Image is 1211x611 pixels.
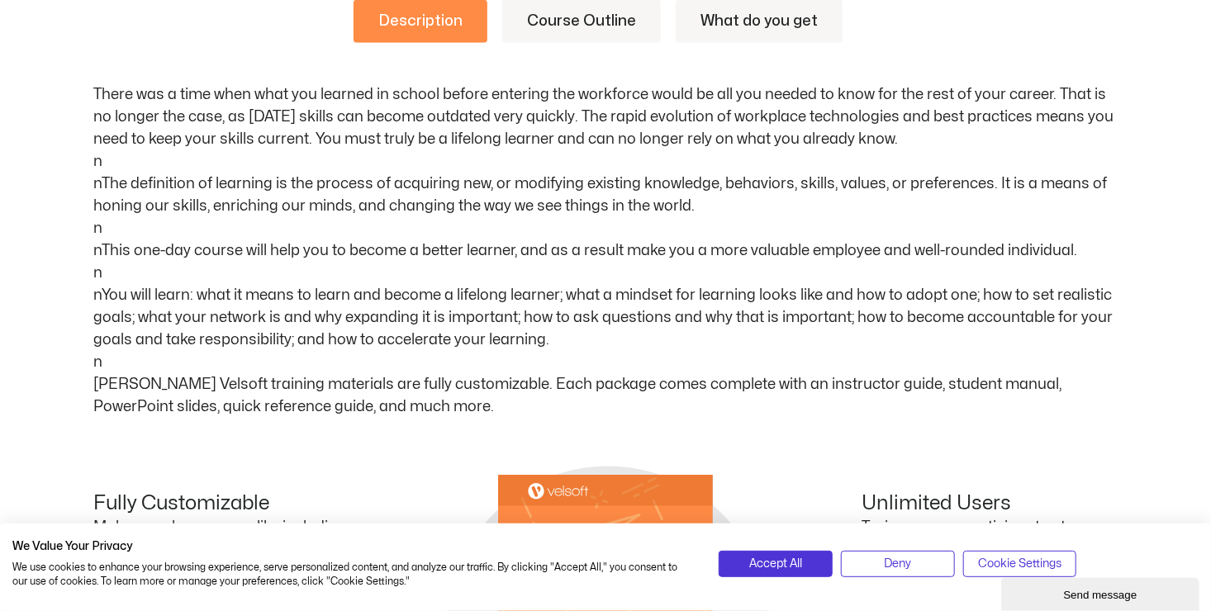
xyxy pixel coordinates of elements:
[93,492,349,516] h4: Fully Customizable
[841,551,955,577] button: Deny all cookies
[93,83,1118,418] p: There was a time when what you learned in school before entering the workforce would be all you n...
[749,555,802,573] span: Accept All
[884,555,911,573] span: Deny
[719,551,833,577] button: Accept all cookies
[12,561,694,589] p: We use cookies to enhance your browsing experience, serve personalized content, and analyze our t...
[978,555,1061,573] span: Cookie Settings
[1001,575,1203,611] iframe: chat widget
[12,539,694,554] h2: We Value Your Privacy
[862,492,1118,516] h4: Unlimited Users
[963,551,1077,577] button: Adjust cookie preferences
